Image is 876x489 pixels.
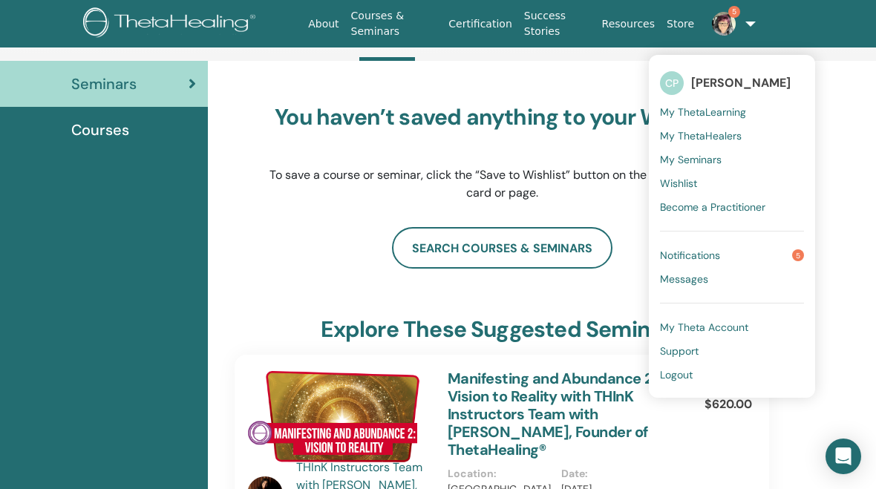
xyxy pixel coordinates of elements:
a: Success Stories [518,2,596,45]
a: Courses & Seminars [345,2,443,45]
a: Support [660,339,804,363]
ul: 5 [649,55,815,398]
a: search courses & seminars [392,227,612,269]
span: Support [660,344,699,358]
span: [PERSON_NAME] [691,75,791,91]
a: Store [661,10,700,38]
a: My ThetaHealers [660,124,804,148]
img: default.jpg [712,12,736,36]
a: About [302,10,344,38]
span: 5 [792,249,804,261]
p: Location : [448,466,552,482]
span: Become a Practitioner [660,200,765,214]
a: Wishlist [660,171,804,195]
span: Wishlist [660,177,697,190]
span: Seminars [71,73,137,95]
a: Messages [660,267,804,291]
p: To save a course or seminar, click the “Save to Wishlist” button on the course/seminar card or page. [268,166,736,202]
a: Become a Practitioner [660,195,804,219]
a: Logout [660,363,804,387]
a: CP[PERSON_NAME] [660,66,804,100]
span: Messages [660,272,708,286]
h3: explore these suggested seminars [321,316,682,343]
a: My Theta Account [660,315,804,339]
a: Certification [442,10,517,38]
a: Resources [596,10,661,38]
h3: You haven’t saved anything to your Wishlist. [268,104,736,131]
a: My Seminars [660,148,804,171]
span: CP [660,71,684,95]
span: Notifications [660,249,720,262]
span: My Theta Account [660,321,748,334]
p: $620.00 [705,396,752,413]
p: Date : [561,466,666,482]
a: Manifesting and Abundance 2: Vision to Reality with THInK Instructors Team with [PERSON_NAME], Fo... [448,369,656,459]
a: My ThetaLearning [660,100,804,124]
span: My ThetaLearning [660,105,746,119]
div: Open Intercom Messenger [826,439,861,474]
span: My Seminars [660,153,722,166]
span: 5 [728,6,740,18]
img: logo.png [83,7,261,41]
span: Logout [660,368,693,381]
a: Notifications5 [660,243,804,267]
img: Manifesting and Abundance 2: Vision to Reality [247,370,430,463]
span: My ThetaHealers [660,129,742,142]
span: Courses [71,119,129,141]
